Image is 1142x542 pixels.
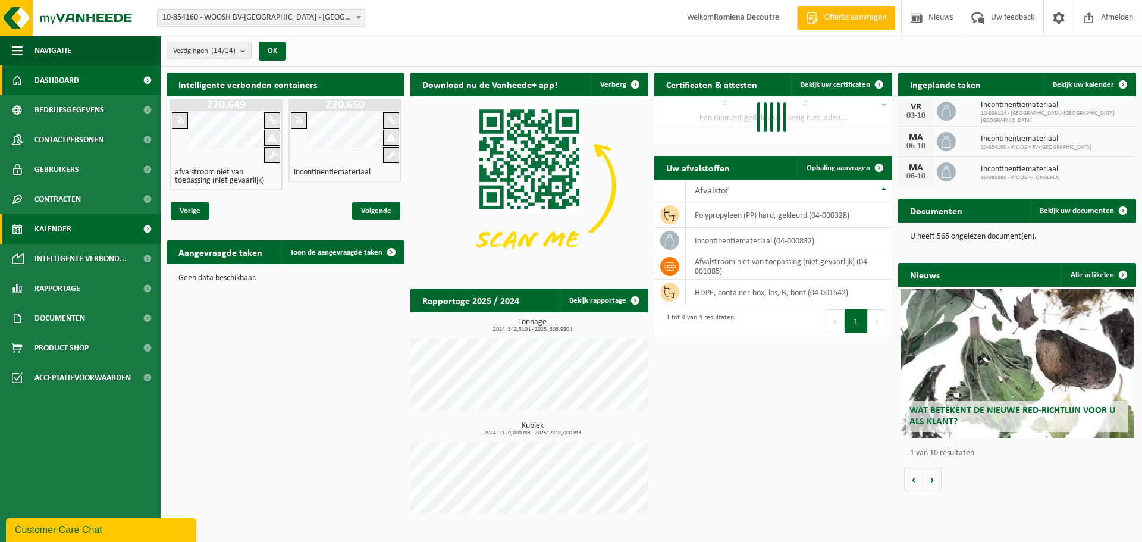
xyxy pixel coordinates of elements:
[34,214,71,244] span: Kalender
[178,274,393,283] p: Geen data beschikbaar.
[175,168,277,185] h4: afvalstroom niet van toepassing (niet gevaarlijk)
[416,430,648,436] span: 2024: 2120,000 m3 - 2025: 2210,000 m3
[211,47,236,55] count: (14/14)
[981,165,1059,174] span: Incontinentiemateriaal
[290,249,382,256] span: Toon de aangevraagde taken
[904,112,928,120] div: 03-10
[591,73,647,96] button: Verberg
[981,144,1091,151] span: 10-854160 - WOOSH BV-[GEOGRAPHIC_DATA]
[34,125,103,155] span: Contactpersonen
[167,42,252,59] button: Vestigingen(14/14)
[410,73,569,96] h2: Download nu de Vanheede+ app!
[34,274,80,303] span: Rapportage
[172,99,280,111] h1: Z20.649
[167,73,404,96] h2: Intelligente verbonden containers
[34,65,79,95] span: Dashboard
[34,363,131,393] span: Acceptatievoorwaarden
[34,244,127,274] span: Intelligente verbond...
[1053,81,1114,89] span: Bekijk uw kalender
[845,309,868,333] button: 1
[416,318,648,333] h3: Tonnage
[686,280,892,305] td: HDPE, container-box, los, B, bont (04-001642)
[714,13,779,22] strong: Romiena Decoutre
[901,289,1134,438] a: Wat betekent de nieuwe RED-richtlijn voor u als klant?
[909,406,1115,427] span: Wat betekent de nieuwe RED-richtlijn voor u als klant?
[600,81,626,89] span: Verberg
[904,163,928,173] div: MA
[898,263,952,286] h2: Nieuws
[1030,199,1135,223] a: Bekijk uw documenten
[6,516,199,542] iframe: chat widget
[807,164,870,172] span: Ophaling aanvragen
[157,9,365,27] span: 10-854160 - WOOSH BV-GENT - GENT
[158,10,365,26] span: 10-854160 - WOOSH BV-GENT - GENT
[259,42,286,61] button: OK
[34,184,81,214] span: Contracten
[981,134,1091,144] span: Incontinentiemateriaal
[686,228,892,253] td: incontinentiemateriaal (04-000832)
[560,289,647,312] a: Bekijk rapportage
[695,186,729,196] span: Afvalstof
[981,174,1059,181] span: 10-986886 - WOOSH-TONGEREN
[904,133,928,142] div: MA
[352,202,400,220] span: Volgende
[904,468,923,491] button: Vorige
[910,233,1124,241] p: U heeft 565 ongelezen document(en).
[801,81,870,89] span: Bekijk uw certificaten
[821,12,889,24] span: Offerte aanvragen
[34,333,89,363] span: Product Shop
[1043,73,1135,96] a: Bekijk uw kalender
[686,202,892,228] td: polypropyleen (PP) hard, gekleurd (04-000328)
[34,303,85,333] span: Documenten
[791,73,891,96] a: Bekijk uw certificaten
[797,156,891,180] a: Ophaling aanvragen
[654,156,742,179] h2: Uw afvalstoffen
[910,449,1130,458] p: 1 van 10 resultaten
[868,309,886,333] button: Next
[981,101,1130,110] span: Incontinentiemateriaal
[904,142,928,151] div: 06-10
[826,309,845,333] button: Previous
[660,308,734,334] div: 1 tot 4 van 4 resultaten
[34,155,79,184] span: Gebruikers
[171,202,209,220] span: Vorige
[904,102,928,112] div: VR
[923,468,942,491] button: Volgende
[416,327,648,333] span: 2024: 342,510 t - 2025: 305,980 t
[654,73,769,96] h2: Certificaten & attesten
[898,73,993,96] h2: Ingeplande taken
[34,95,104,125] span: Bedrijfsgegevens
[904,173,928,181] div: 06-10
[1040,207,1114,215] span: Bekijk uw documenten
[167,240,274,264] h2: Aangevraagde taken
[898,199,974,222] h2: Documenten
[294,168,371,177] h4: incontinentiemateriaal
[981,110,1130,124] span: 10-899124 - [GEOGRAPHIC_DATA]-[GEOGRAPHIC_DATA] [GEOGRAPHIC_DATA]
[281,240,403,264] a: Toon de aangevraagde taken
[34,36,71,65] span: Navigatie
[797,6,895,30] a: Offerte aanvragen
[410,96,648,275] img: Download de VHEPlus App
[686,253,892,280] td: afvalstroom niet van toepassing (niet gevaarlijk) (04-001085)
[291,99,399,111] h1: Z20.650
[173,42,236,60] span: Vestigingen
[410,289,531,312] h2: Rapportage 2025 / 2024
[1061,263,1135,287] a: Alle artikelen
[416,422,648,436] h3: Kubiek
